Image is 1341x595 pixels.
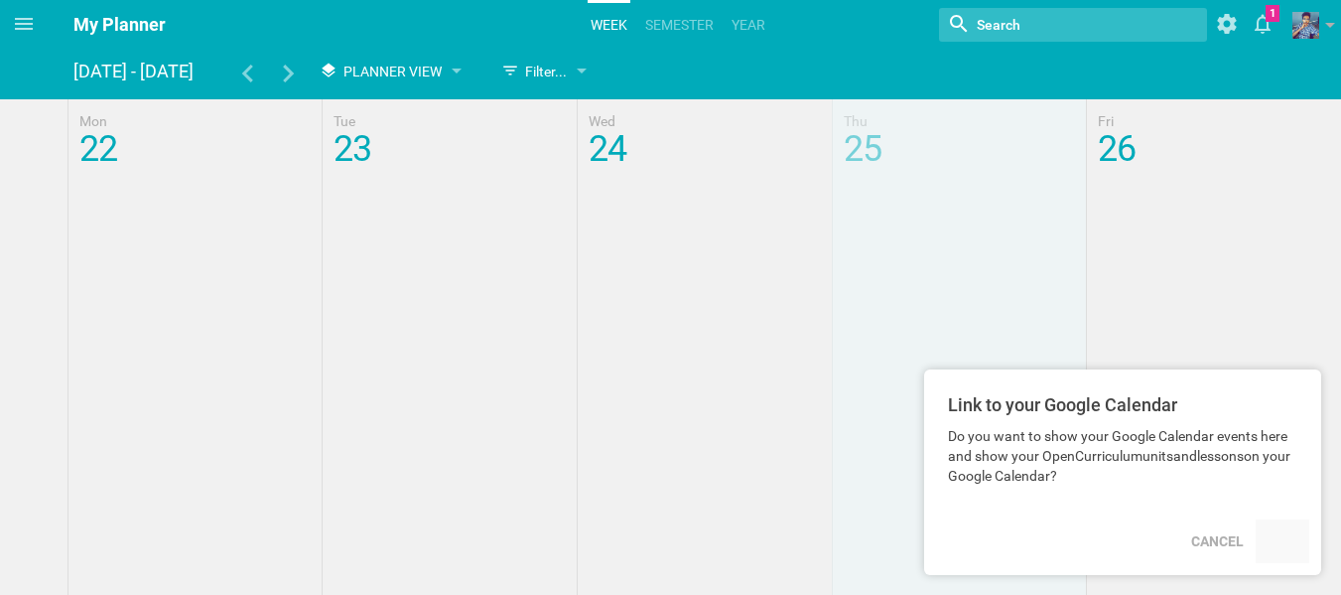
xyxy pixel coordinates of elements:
span: Planner View [343,64,442,79]
p: Do you want to show your Google Calendar events here and show your OpenCurriculum units and lesso... [948,426,1297,486]
a: Week [588,3,630,47]
div: Cancel [1179,520,1256,563]
h2: Link to your Google Calendar [948,393,1297,417]
span: My Planner [73,14,166,35]
a: Semester [642,3,717,47]
div: Filter... [501,60,567,83]
a: Year [729,3,768,47]
input: Search [975,12,1135,38]
div: [DATE] - [DATE] [73,54,202,89]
